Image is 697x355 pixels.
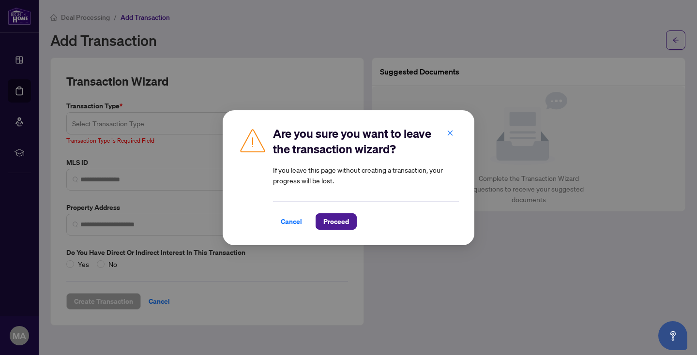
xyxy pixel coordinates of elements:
[273,164,459,186] article: If you leave this page without creating a transaction, your progress will be lost.
[323,214,349,229] span: Proceed
[273,213,310,230] button: Cancel
[316,213,357,230] button: Proceed
[273,126,459,157] h2: Are you sure you want to leave the transaction wizard?
[447,129,454,136] span: close
[281,214,302,229] span: Cancel
[658,321,687,350] button: Open asap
